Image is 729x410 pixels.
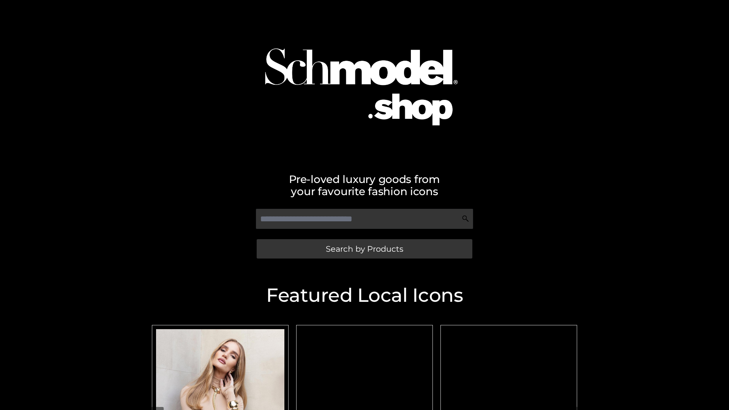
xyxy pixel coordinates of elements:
h2: Pre-loved luxury goods from your favourite fashion icons [148,173,581,197]
img: Search Icon [462,215,469,222]
a: Search by Products [257,239,472,259]
h2: Featured Local Icons​ [148,286,581,305]
span: Search by Products [326,245,403,253]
